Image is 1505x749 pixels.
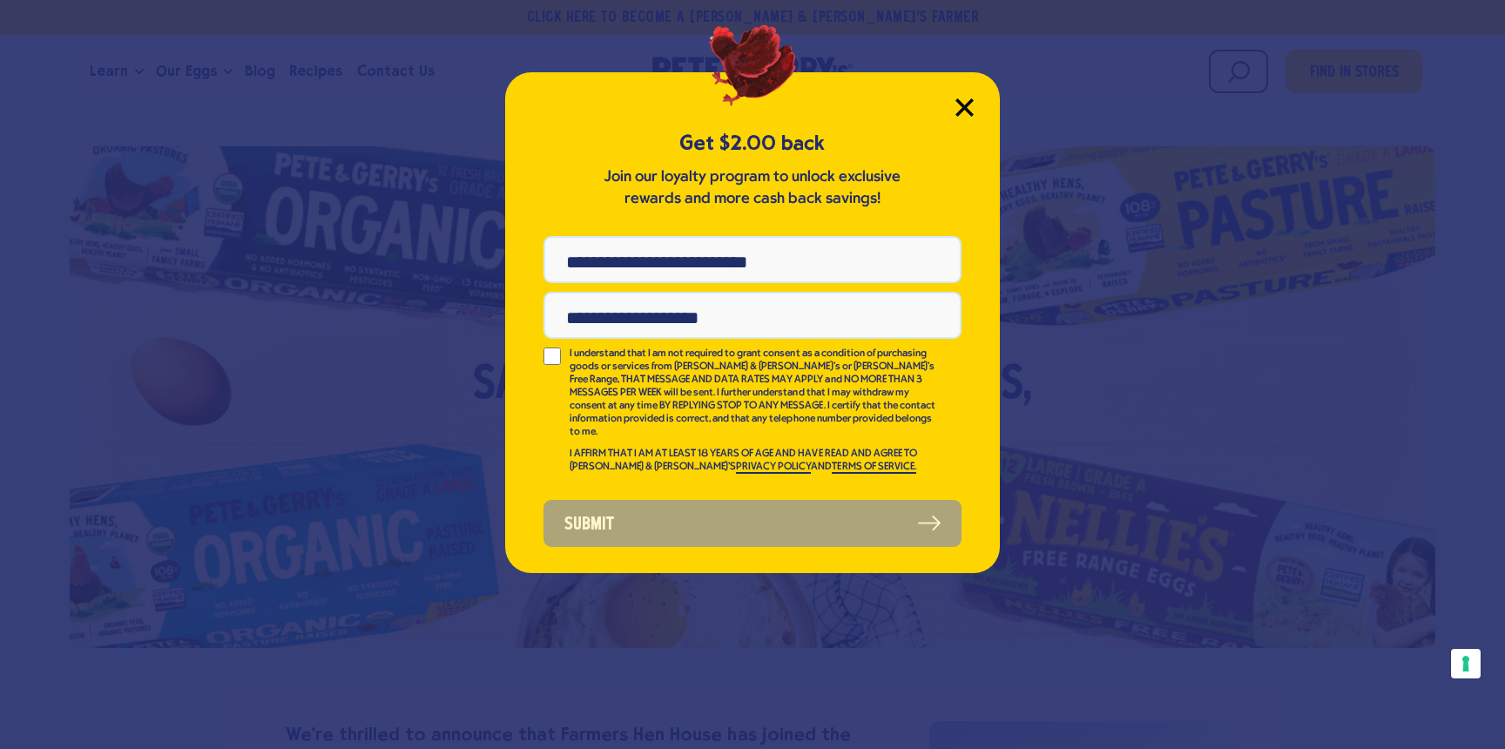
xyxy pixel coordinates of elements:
[570,448,937,474] p: I AFFIRM THAT I AM AT LEAST 18 YEARS OF AGE AND HAVE READ AND AGREE TO [PERSON_NAME] & [PERSON_NA...
[543,348,561,365] input: I understand that I am not required to grant consent as a condition of purchasing goods or servic...
[543,129,962,158] h5: Get $2.00 back
[1451,649,1481,678] button: Your consent preferences for tracking technologies
[736,462,811,474] a: PRIVACY POLICY
[600,166,905,210] p: Join our loyalty program to unlock exclusive rewards and more cash back savings!
[570,348,937,439] p: I understand that I am not required to grant consent as a condition of purchasing goods or servic...
[955,98,974,117] button: Close Modal
[543,500,962,547] button: Submit
[832,462,915,474] a: TERMS OF SERVICE.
